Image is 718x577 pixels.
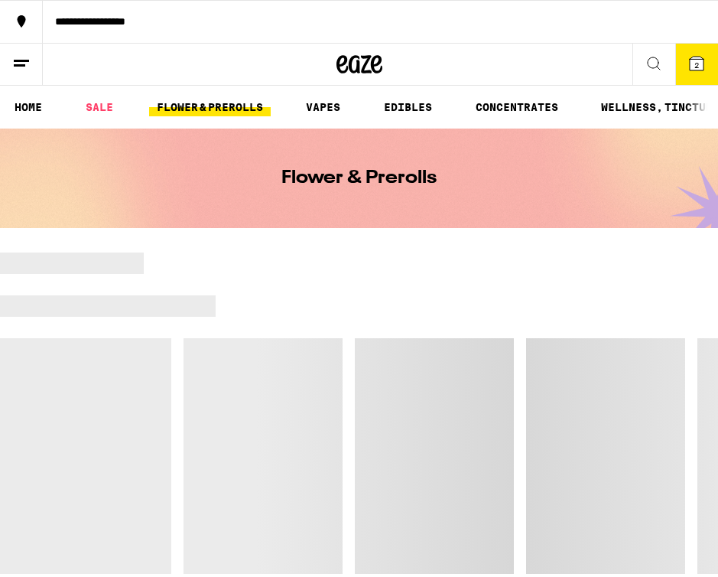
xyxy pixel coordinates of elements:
a: FLOWER & PREROLLS [149,98,271,116]
span: 2 [694,60,699,70]
button: 2 [675,44,718,85]
span: Hi. Need any help? [11,11,112,23]
a: VAPES [298,98,348,116]
a: CONCENTRATES [468,98,566,116]
h1: Flower & Prerolls [281,169,437,187]
a: HOME [7,98,50,116]
a: SALE [78,98,121,116]
a: EDIBLES [376,98,440,116]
